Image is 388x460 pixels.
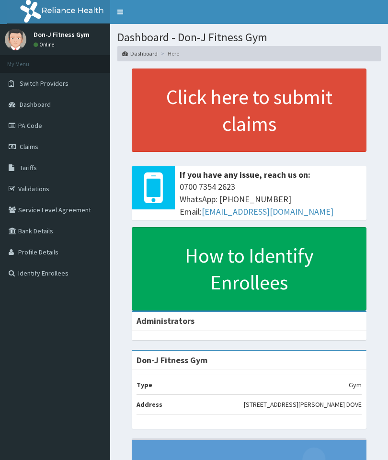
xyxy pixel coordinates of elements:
[20,79,68,88] span: Switch Providers
[20,142,38,151] span: Claims
[122,49,158,57] a: Dashboard
[180,181,362,218] span: 0700 7354 2623 WhatsApp: [PHONE_NUMBER] Email:
[5,29,26,50] img: User Image
[132,69,366,152] a: Click here to submit claims
[180,169,310,180] b: If you have any issue, reach us on:
[202,206,333,217] a: [EMAIL_ADDRESS][DOMAIN_NAME]
[137,355,207,366] strong: Don-J Fitness Gym
[244,400,362,409] p: [STREET_ADDRESS][PERSON_NAME] DOVE
[34,31,90,38] p: Don-J Fitness Gym
[137,400,162,409] b: Address
[137,315,194,326] b: Administrators
[34,41,57,48] a: Online
[137,380,152,389] b: Type
[349,380,362,390] p: Gym
[159,49,179,57] li: Here
[20,163,37,172] span: Tariffs
[117,31,381,44] h1: Dashboard - Don-J Fitness Gym
[132,227,366,310] a: How to Identify Enrollees
[20,100,51,109] span: Dashboard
